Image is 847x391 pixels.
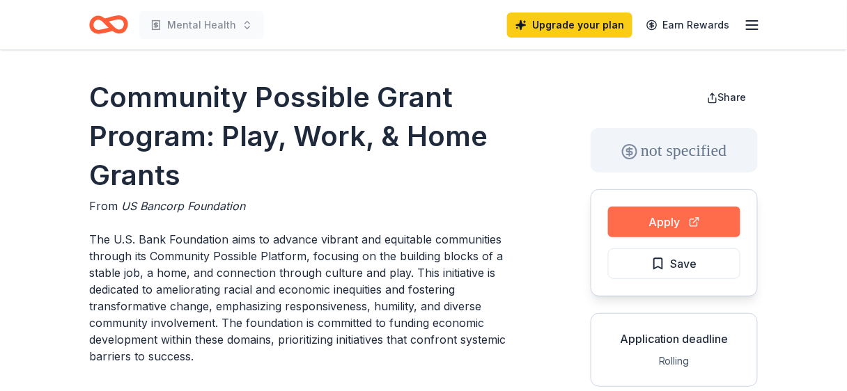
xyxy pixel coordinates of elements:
span: Save [671,255,697,273]
a: Earn Rewards [638,13,738,38]
span: Share [718,91,747,103]
button: Apply [608,207,740,237]
a: Upgrade your plan [507,13,632,38]
button: Save [608,248,740,279]
div: Application deadline [603,330,746,347]
div: Rolling [603,353,746,369]
p: The U.S. Bank Foundation aims to advance vibrant and equitable communities through its Community ... [89,231,524,365]
div: not specified [591,128,758,173]
a: Home [89,8,128,41]
div: From [89,198,524,214]
button: Mental Health [139,11,264,39]
span: Mental Health [167,17,236,33]
span: US Bancorp Foundation [121,199,245,213]
button: Share [696,83,758,111]
h1: Community Possible Grant Program: Play, Work, & Home Grants [89,78,524,195]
